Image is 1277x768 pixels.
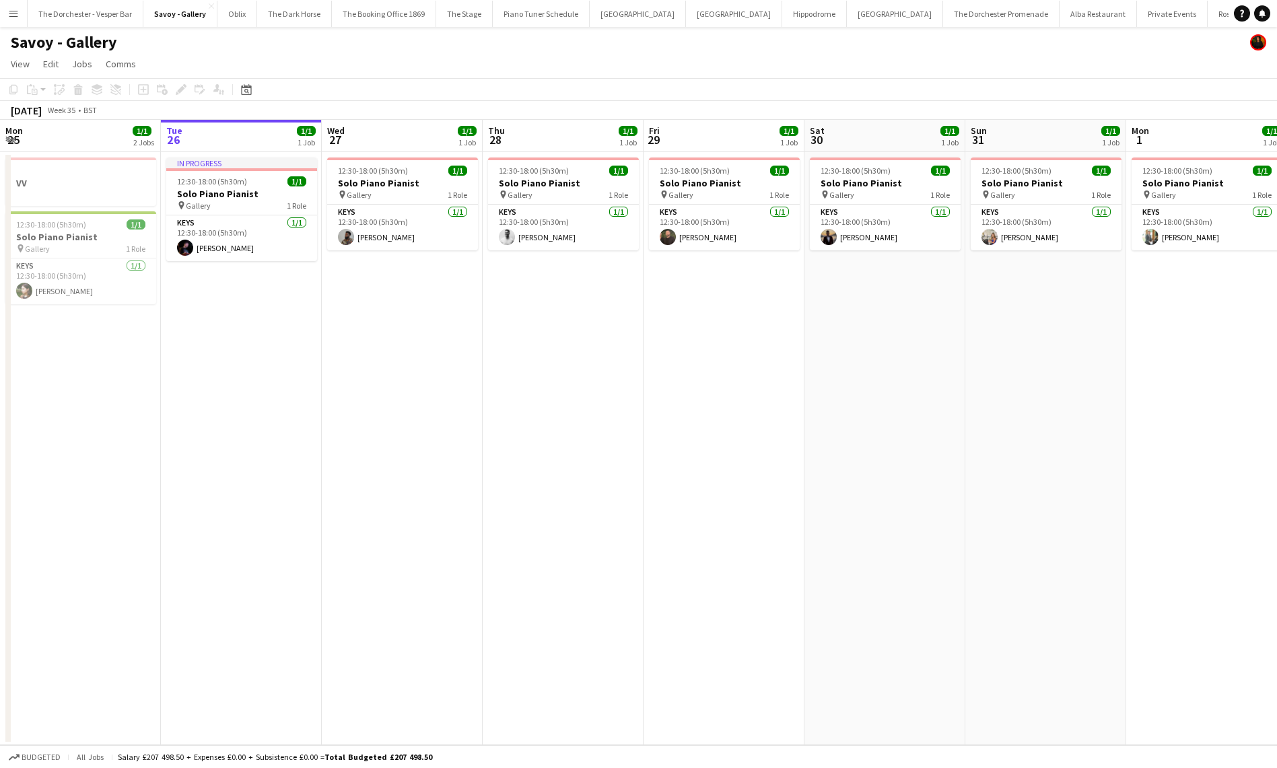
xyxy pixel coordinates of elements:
[488,177,639,189] h3: Solo Piano Pianist
[5,125,23,137] span: Mon
[166,158,317,168] div: In progress
[72,58,92,70] span: Jobs
[298,137,315,147] div: 1 Job
[5,211,156,304] app-job-card: 12:30-18:00 (5h30m)1/1Solo Piano Pianist Gallery1 RoleKeys1/112:30-18:00 (5h30m)[PERSON_NAME]
[810,205,961,250] app-card-role: Keys1/112:30-18:00 (5h30m)[PERSON_NAME]
[327,158,478,250] app-job-card: 12:30-18:00 (5h30m)1/1Solo Piano Pianist Gallery1 RoleKeys1/112:30-18:00 (5h30m)[PERSON_NAME]
[941,137,959,147] div: 1 Job
[971,125,987,137] span: Sun
[971,158,1121,250] app-job-card: 12:30-18:00 (5h30m)1/1Solo Piano Pianist Gallery1 RoleKeys1/112:30-18:00 (5h30m)[PERSON_NAME]
[83,105,97,115] div: BST
[5,158,156,206] app-job-card: VV
[324,752,432,762] span: Total Budgeted £207 498.50
[660,166,730,176] span: 12:30-18:00 (5h30m)
[780,137,798,147] div: 1 Job
[325,132,345,147] span: 27
[7,750,63,765] button: Budgeted
[488,158,639,250] app-job-card: 12:30-18:00 (5h30m)1/1Solo Piano Pianist Gallery1 RoleKeys1/112:30-18:00 (5h30m)[PERSON_NAME]
[127,219,145,230] span: 1/1
[1101,126,1120,136] span: 1/1
[1102,137,1119,147] div: 1 Job
[770,166,789,176] span: 1/1
[990,190,1015,200] span: Gallery
[1060,1,1137,27] button: Alba Restaurant
[1253,166,1272,176] span: 1/1
[821,166,891,176] span: 12:30-18:00 (5h30m)
[649,177,800,189] h3: Solo Piano Pianist
[668,190,693,200] span: Gallery
[257,1,332,27] button: The Dark Horse
[609,166,628,176] span: 1/1
[1092,166,1111,176] span: 1/1
[782,1,847,27] button: Hippodrome
[649,158,800,250] app-job-card: 12:30-18:00 (5h30m)1/1Solo Piano Pianist Gallery1 RoleKeys1/112:30-18:00 (5h30m)[PERSON_NAME]
[166,188,317,200] h3: Solo Piano Pianist
[287,201,306,211] span: 1 Role
[5,177,156,189] h3: VV
[619,137,637,147] div: 1 Job
[686,1,782,27] button: [GEOGRAPHIC_DATA]
[930,190,950,200] span: 1 Role
[38,55,64,73] a: Edit
[74,752,106,762] span: All jobs
[647,132,660,147] span: 29
[780,126,798,136] span: 1/1
[347,190,372,200] span: Gallery
[847,1,943,27] button: [GEOGRAPHIC_DATA]
[332,1,436,27] button: The Booking Office 1869
[297,126,316,136] span: 1/1
[1252,190,1272,200] span: 1 Role
[486,132,505,147] span: 28
[133,137,154,147] div: 2 Jobs
[1132,125,1149,137] span: Mon
[22,753,61,762] span: Budgeted
[166,158,317,261] app-job-card: In progress12:30-18:00 (5h30m)1/1Solo Piano Pianist Gallery1 RoleKeys1/112:30-18:00 (5h30m)[PERSO...
[5,258,156,304] app-card-role: Keys1/112:30-18:00 (5h30m)[PERSON_NAME]
[25,244,50,254] span: Gallery
[458,137,476,147] div: 1 Job
[166,125,182,137] span: Tue
[5,231,156,243] h3: Solo Piano Pianist
[177,176,247,186] span: 12:30-18:00 (5h30m)
[508,190,532,200] span: Gallery
[649,205,800,250] app-card-role: Keys1/112:30-18:00 (5h30m)[PERSON_NAME]
[493,1,590,27] button: Piano Tuner Schedule
[164,132,182,147] span: 26
[11,104,42,117] div: [DATE]
[488,125,505,137] span: Thu
[11,58,30,70] span: View
[829,190,854,200] span: Gallery
[118,752,432,762] div: Salary £207 498.50 + Expenses £0.00 + Subsistence £0.00 =
[1091,190,1111,200] span: 1 Role
[287,176,306,186] span: 1/1
[609,190,628,200] span: 1 Role
[67,55,98,73] a: Jobs
[143,1,217,27] button: Savoy - Gallery
[971,205,1121,250] app-card-role: Keys1/112:30-18:00 (5h30m)[PERSON_NAME]
[931,166,950,176] span: 1/1
[810,158,961,250] app-job-card: 12:30-18:00 (5h30m)1/1Solo Piano Pianist Gallery1 RoleKeys1/112:30-18:00 (5h30m)[PERSON_NAME]
[100,55,141,73] a: Comms
[28,1,143,27] button: The Dorchester - Vesper Bar
[436,1,493,27] button: The Stage
[458,126,477,136] span: 1/1
[327,125,345,137] span: Wed
[810,125,825,137] span: Sat
[217,1,257,27] button: Oblix
[126,244,145,254] span: 1 Role
[448,166,467,176] span: 1/1
[16,219,86,230] span: 12:30-18:00 (5h30m)
[943,1,1060,27] button: The Dorchester Promenade
[971,177,1121,189] h3: Solo Piano Pianist
[11,32,117,53] h1: Savoy - Gallery
[338,166,408,176] span: 12:30-18:00 (5h30m)
[43,58,59,70] span: Edit
[1137,1,1208,27] button: Private Events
